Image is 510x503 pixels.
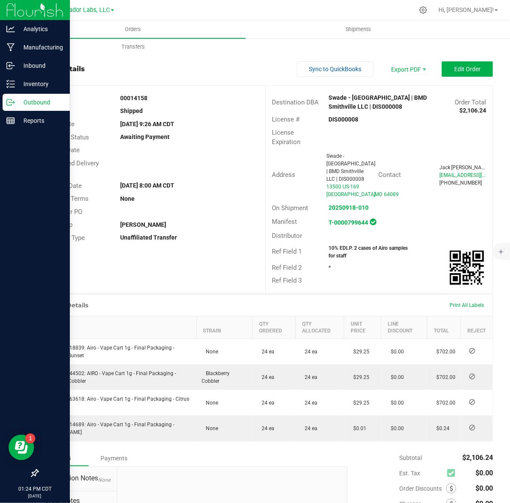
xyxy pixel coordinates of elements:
[272,204,308,212] span: On Shipment
[20,38,246,56] a: Transfers
[120,121,174,127] strong: [DATE] 9:26 AM CDT
[6,116,15,125] inline-svg: Reports
[43,396,190,410] span: M00001963618: Airo - Vape Cart 1g - Final Packaging - Citrus Splash
[381,316,427,338] th: Line Discount
[15,61,66,71] p: Inbound
[60,6,110,14] span: Curador Labs, LLC
[120,234,177,241] strong: Unaffiliated Transfer
[326,184,359,190] span: 13500 US-169
[120,133,170,140] strong: Awaiting Payment
[272,129,301,146] span: License Expiration
[120,221,166,228] strong: [PERSON_NAME]
[349,349,370,355] span: $29.25
[329,116,359,123] strong: DIS000008
[25,434,35,444] iframe: Resource center unread badge
[301,425,318,431] span: 24 ea
[15,79,66,89] p: Inventory
[386,425,404,431] span: $0.00
[432,374,455,380] span: $702.00
[374,191,375,197] span: ,
[450,251,484,285] img: Scan me!
[379,171,401,179] span: Contact
[399,485,446,492] span: Order Discounts
[202,349,218,355] span: None
[454,66,481,72] span: Edit Order
[202,400,218,406] span: None
[43,345,175,358] span: M00001218839: Airo - Vape Cart 1g - Final Packaging - Caribbean Sunset
[326,191,375,197] span: [GEOGRAPHIC_DATA]
[447,467,459,479] span: Calculate excise tax
[349,374,370,380] span: $29.25
[258,400,275,406] span: 24 ea
[329,204,369,211] strong: 20250918-010
[301,374,318,380] span: 24 ea
[6,25,15,33] inline-svg: Analytics
[258,349,275,355] span: 24 ea
[202,425,218,431] span: None
[334,26,383,33] span: Shipments
[475,484,493,492] span: $0.00
[459,107,486,114] strong: $2,106.24
[6,80,15,88] inline-svg: Inventory
[202,370,230,384] span: Blackberry Cobbler
[326,153,375,182] span: Swade - [GEOGRAPHIC_DATA] | BMD Smithville LLC | DIS000008
[418,6,429,14] div: Manage settings
[427,316,461,338] th: Total
[43,422,175,435] span: M00001814689: Airo - Vape Cart 1g - Final Packaging - [PERSON_NAME]
[272,277,302,284] span: Ref Field 3
[296,316,344,338] th: Qty Allocated
[272,98,319,106] span: Destination DBA
[309,66,362,72] span: Sync to QuickBooks
[89,451,140,466] div: Payments
[15,42,66,52] p: Manufacturing
[9,435,34,460] iframe: Resource center
[258,425,275,431] span: 24 ea
[114,26,153,33] span: Orders
[349,400,370,406] span: $29.25
[466,374,478,379] span: Reject Inventory
[272,264,302,272] span: Ref Field 2
[462,454,493,462] span: $2,106.24
[450,251,484,285] qrcode: 00014158
[272,116,300,123] span: License #
[399,470,444,477] span: Est. Tax
[4,493,66,499] p: [DATE]
[329,94,427,110] strong: Swade - [GEOGRAPHIC_DATA] | BMD Smithville LLC | DIS000008
[120,107,143,114] strong: Shipped
[452,165,490,171] span: [PERSON_NAME]
[110,43,156,51] span: Transfers
[329,219,369,226] a: T-0000799644
[4,485,66,493] p: 01:24 PM CDT
[272,248,302,255] span: Ref Field 1
[6,61,15,70] inline-svg: Inbound
[466,425,478,430] span: Reject Inventory
[442,61,493,77] button: Edit Order
[272,171,296,179] span: Address
[382,61,433,77] li: Export PDF
[15,116,66,126] p: Reports
[475,469,493,477] span: $0.00
[461,316,493,338] th: Reject
[301,400,318,406] span: 24 ea
[20,20,246,38] a: Orders
[386,400,404,406] span: $0.00
[120,182,174,189] strong: [DATE] 8:00 AM CDT
[44,473,110,483] span: Destination Notes
[375,191,382,197] span: MO
[466,348,478,353] span: Reject Inventory
[384,191,399,197] span: 64089
[6,98,15,107] inline-svg: Outbound
[399,454,422,461] span: Subtotal
[15,97,66,107] p: Outbound
[466,399,478,405] span: Reject Inventory
[246,20,471,38] a: Shipments
[44,159,99,177] span: Requested Delivery Date
[432,425,449,431] span: $0.24
[297,61,374,77] button: Sync to QuickBooks
[440,165,451,171] span: Jack
[272,232,303,240] span: Distributor
[196,316,252,338] th: Strain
